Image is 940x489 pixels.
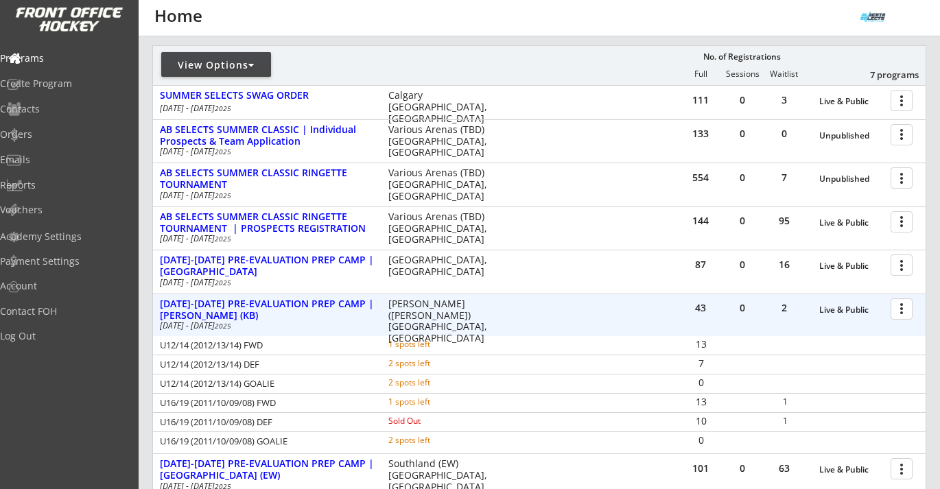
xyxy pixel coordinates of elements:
[722,95,763,105] div: 0
[891,298,913,320] button: more_vert
[160,360,370,369] div: U12/14 (2012/13/14) DEF
[160,418,370,427] div: U16/19 (2011/10/09/08) DEF
[161,58,271,72] div: View Options
[680,129,721,139] div: 133
[764,464,805,473] div: 63
[891,90,913,111] button: more_vert
[722,129,763,139] div: 0
[763,69,804,79] div: Waitlist
[819,305,884,315] div: Live & Public
[160,341,370,350] div: U12/14 (2012/13/14) FWD
[388,436,477,444] div: 2 spots left
[819,465,884,475] div: Live & Public
[847,69,919,81] div: 7 programs
[215,147,231,156] em: 2025
[764,216,805,226] div: 95
[160,124,374,147] div: AB SELECTS SUMMER CLASSIC | Individual Prospects & Team Application
[681,378,721,387] div: 0
[765,417,806,425] div: 1
[681,436,721,445] div: 0
[681,416,721,426] div: 10
[388,298,496,344] div: [PERSON_NAME] ([PERSON_NAME]) [GEOGRAPHIC_DATA], [GEOGRAPHIC_DATA]
[388,417,477,425] div: Sold Out
[765,398,806,406] div: 1
[819,97,884,106] div: Live & Public
[681,339,721,349] div: 13
[819,174,884,184] div: Unpublished
[680,260,721,270] div: 87
[215,278,231,287] em: 2025
[680,216,721,226] div: 144
[764,129,805,139] div: 0
[891,211,913,232] button: more_vert
[388,340,477,348] div: 1 spots left
[764,95,805,105] div: 3
[388,379,477,387] div: 2 spots left
[891,167,913,189] button: more_vert
[160,104,370,112] div: [DATE] - [DATE]
[722,69,763,79] div: Sessions
[160,379,370,388] div: U12/14 (2012/13/14) GOALIE
[215,104,231,113] em: 2025
[160,278,370,287] div: [DATE] - [DATE]
[160,254,374,278] div: [DATE]-[DATE] PRE-EVALUATION PREP CAMP | [GEOGRAPHIC_DATA]
[680,173,721,182] div: 554
[891,254,913,276] button: more_vert
[722,260,763,270] div: 0
[160,437,370,446] div: U16/19 (2011/10/09/08) GOALIE
[722,303,763,313] div: 0
[819,131,884,141] div: Unpublished
[699,52,784,62] div: No. of Registrations
[819,261,884,271] div: Live & Public
[160,211,374,235] div: AB SELECTS SUMMER CLASSIC RINGETTE TOURNAMENT | PROSPECTS REGISTRATION
[680,95,721,105] div: 111
[680,303,721,313] div: 43
[680,69,721,79] div: Full
[764,303,805,313] div: 2
[722,173,763,182] div: 0
[819,218,884,228] div: Live & Public
[388,254,496,278] div: [GEOGRAPHIC_DATA], [GEOGRAPHIC_DATA]
[160,191,370,200] div: [DATE] - [DATE]
[722,464,763,473] div: 0
[160,147,370,156] div: [DATE] - [DATE]
[681,359,721,368] div: 7
[160,235,370,243] div: [DATE] - [DATE]
[160,322,370,330] div: [DATE] - [DATE]
[722,216,763,226] div: 0
[891,124,913,145] button: more_vert
[215,191,231,200] em: 2025
[388,359,477,368] div: 2 spots left
[388,124,496,158] div: Various Arenas (TBD) [GEOGRAPHIC_DATA], [GEOGRAPHIC_DATA]
[215,234,231,243] em: 2025
[160,90,374,102] div: SUMMER SELECTS SWAG ORDER
[160,398,370,407] div: U16/19 (2011/10/09/08) FWD
[388,90,496,124] div: Calgary [GEOGRAPHIC_DATA], [GEOGRAPHIC_DATA]
[160,167,374,191] div: AB SELECTS SUMMER CLASSIC RINGETTE TOURNAMENT
[388,167,496,202] div: Various Arenas (TBD) [GEOGRAPHIC_DATA], [GEOGRAPHIC_DATA]
[764,173,805,182] div: 7
[215,321,231,331] em: 2025
[891,458,913,479] button: more_vert
[160,298,374,322] div: [DATE]-[DATE] PRE-EVALUATION PREP CAMP | [PERSON_NAME] (KB)
[681,397,721,407] div: 13
[680,464,721,473] div: 101
[160,458,374,481] div: [DATE]-[DATE] PRE-EVALUATION PREP CAMP | [GEOGRAPHIC_DATA] (EW)
[764,260,805,270] div: 16
[388,211,496,246] div: Various Arenas (TBD) [GEOGRAPHIC_DATA], [GEOGRAPHIC_DATA]
[388,398,477,406] div: 1 spots left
